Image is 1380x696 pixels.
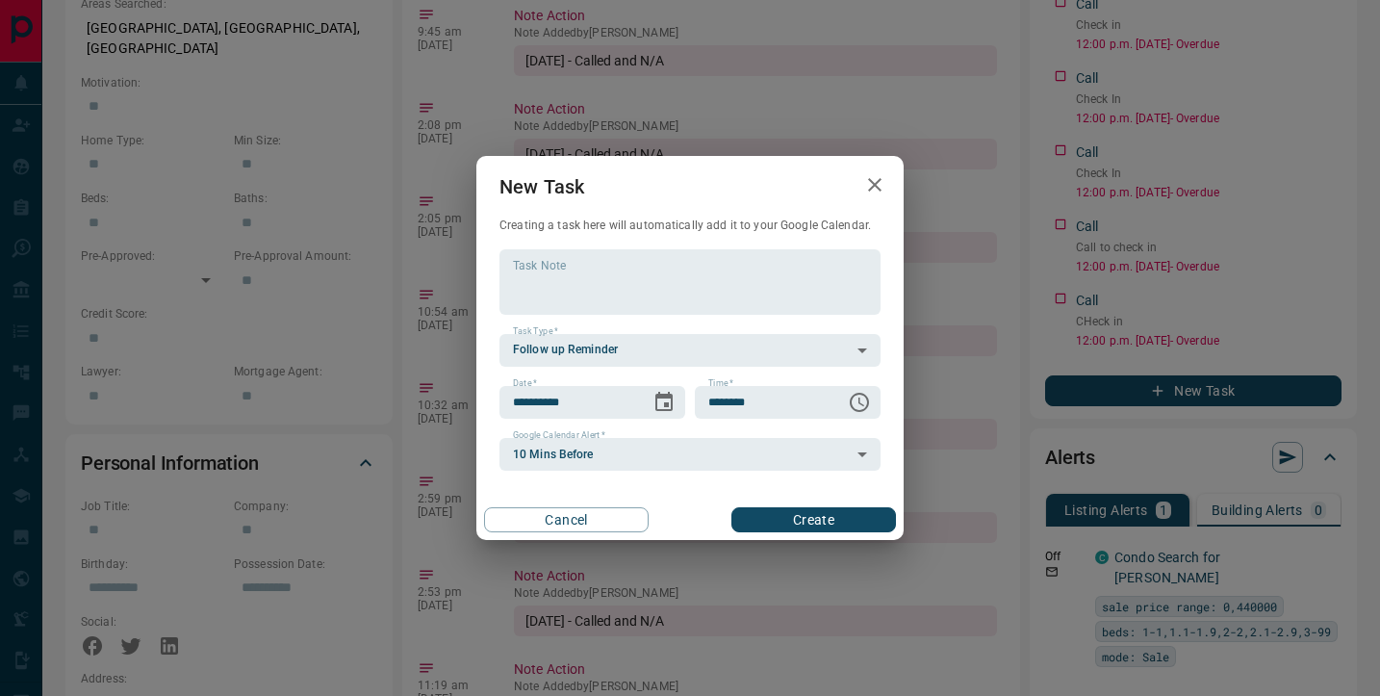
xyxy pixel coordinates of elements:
[731,507,896,532] button: Create
[513,429,605,442] label: Google Calendar Alert
[840,383,879,422] button: Choose time, selected time is 6:00 AM
[708,377,733,390] label: Time
[499,438,881,471] div: 10 Mins Before
[476,156,607,218] h2: New Task
[645,383,683,422] button: Choose date, selected date is Aug 27, 2025
[513,377,537,390] label: Date
[499,218,881,234] p: Creating a task here will automatically add it to your Google Calendar.
[499,334,881,367] div: Follow up Reminder
[513,325,558,338] label: Task Type
[484,507,649,532] button: Cancel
